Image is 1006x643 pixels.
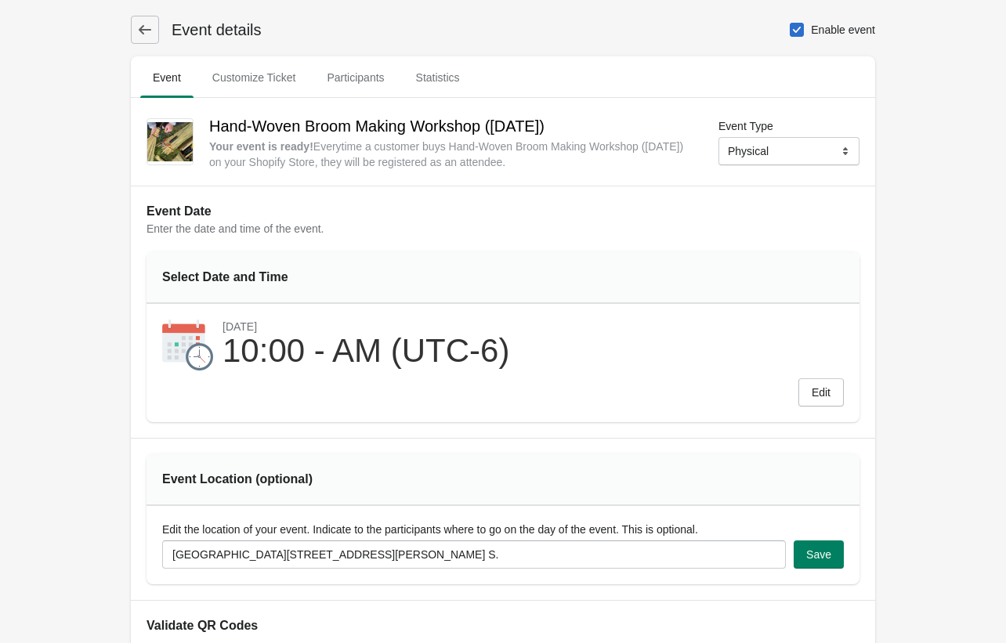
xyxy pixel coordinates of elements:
span: Enable event [811,22,875,38]
span: Enter the date and time of the event. [147,222,324,235]
input: 123 Street, City, 111111 (optional) [162,540,786,569]
strong: Your event is ready ! [209,140,313,153]
div: [DATE] [223,320,509,334]
label: Event Type [718,118,773,134]
h2: Event Date [147,202,859,221]
span: Edit [812,386,830,399]
div: Event Location (optional) [162,470,367,489]
span: Statistics [403,63,472,92]
div: Everytime a customer buys Hand-Woven Broom Making Workshop ([DATE]) on your Shopify Store, they w... [209,139,693,170]
span: Participants [314,63,396,92]
button: Edit [798,378,844,406]
span: Save [806,548,831,561]
span: Event [140,63,194,92]
label: Edit the location of your event. Indicate to the participants where to go on the day of the event... [162,522,698,537]
span: Customize Ticket [200,63,309,92]
h2: Validate QR Codes [147,616,859,635]
img: 5.png [147,122,193,162]
div: 10:00 - AM (UTC-6) [223,334,509,368]
h1: Event details [159,19,262,41]
h2: Hand-Woven Broom Making Workshop ([DATE]) [209,114,693,139]
button: Save [794,540,844,569]
img: calendar-9220d27974dede90758afcd34f990835.png [162,320,213,370]
div: Select Date and Time [162,268,367,287]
